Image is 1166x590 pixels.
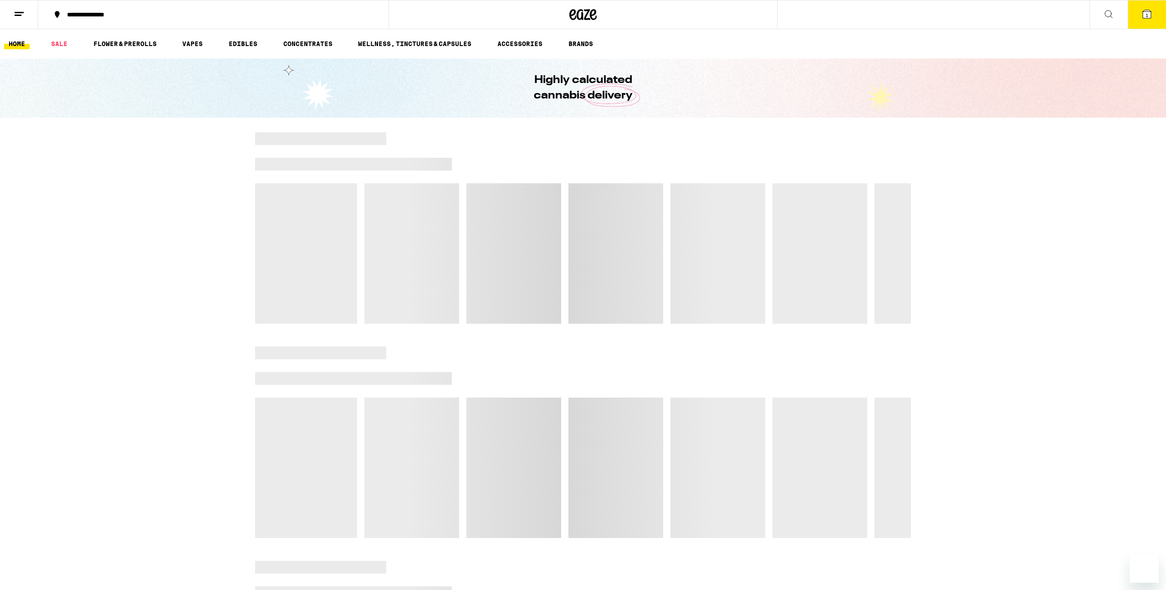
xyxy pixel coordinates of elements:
button: 1 [1128,0,1166,29]
a: ACCESSORIES [493,38,547,49]
a: EDIBLES [224,38,262,49]
a: CONCENTRATES [279,38,337,49]
a: HOME [4,38,30,49]
a: FLOWER & PREROLLS [89,38,161,49]
a: BRANDS [564,38,598,49]
a: SALE [46,38,72,49]
a: WELLNESS, TINCTURES & CAPSULES [353,38,476,49]
span: 1 [1146,12,1148,18]
h1: Highly calculated cannabis delivery [508,72,658,104]
iframe: Button to launch messaging window [1130,554,1159,583]
a: VAPES [178,38,207,49]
